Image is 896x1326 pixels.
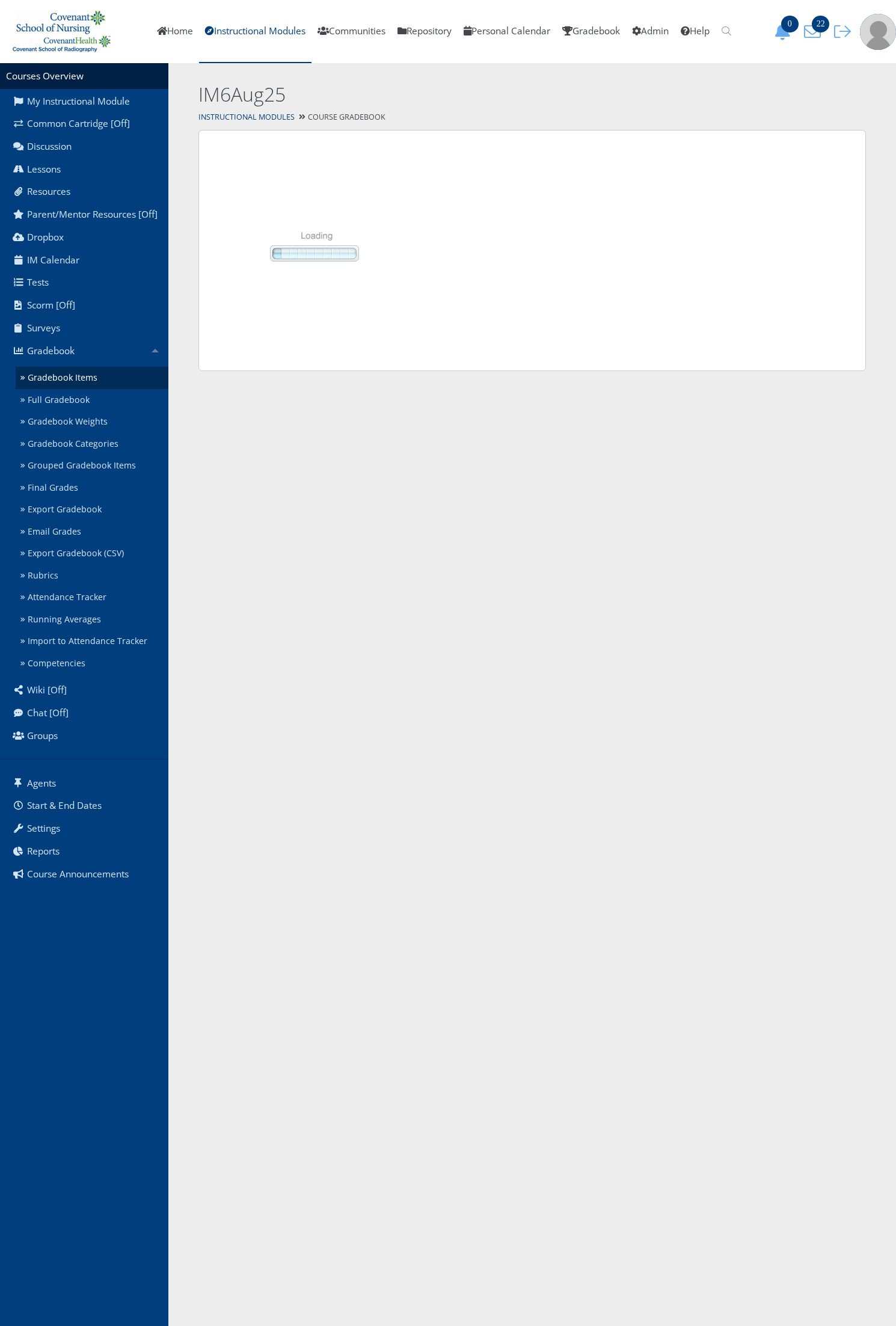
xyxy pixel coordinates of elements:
[800,23,830,40] button: 22
[16,652,168,675] a: Competencies
[16,630,168,652] a: Import to Attendance Tracker
[16,433,168,455] a: Gradebook Categories
[16,499,168,521] a: Export Gradebook
[860,14,896,50] img: user-profile-default-picture.png
[16,455,168,477] a: Grouped Gradebook Items
[770,25,800,37] a: 0
[16,586,168,609] a: Attendance Tracker
[781,16,799,32] span: 0
[16,367,168,389] a: Gradebook Items
[16,411,168,433] a: Gradebook Weights
[770,23,800,40] button: 0
[168,109,896,126] div: Course Gradebook
[16,389,168,411] a: Full Gradebook
[16,609,168,631] a: Running Averages
[217,159,409,342] img: page_loader.gif
[16,477,168,499] a: Final Grades
[812,16,829,32] span: 22
[800,25,830,37] a: 22
[16,565,168,587] a: Rubrics
[16,542,168,565] a: Export Gradebook (CSV)
[6,70,84,82] a: Courses Overview
[198,112,295,122] a: Instructional Modules
[16,521,168,543] a: Email Grades
[198,81,722,108] h2: IM6Aug25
